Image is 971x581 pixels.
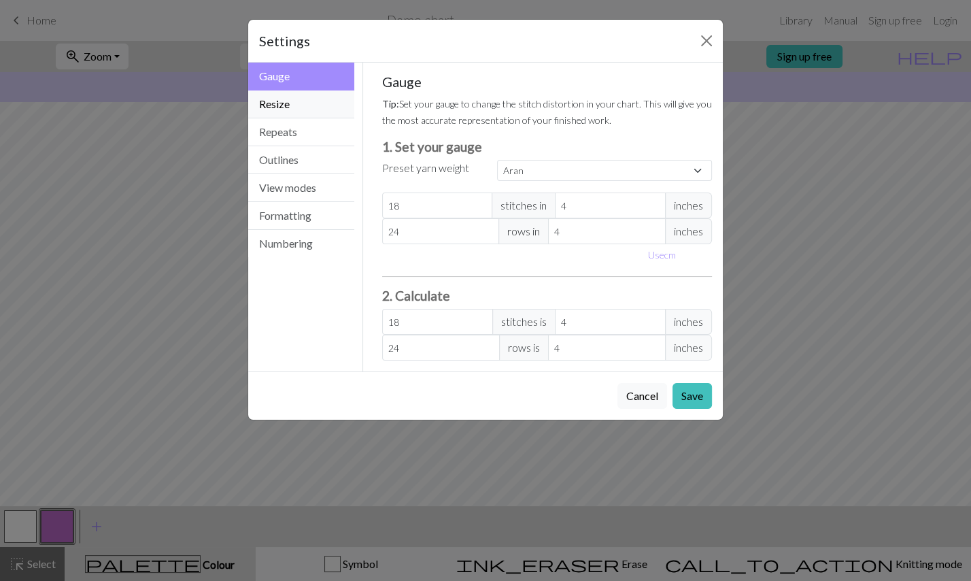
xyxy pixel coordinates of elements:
[248,90,354,118] button: Resize
[492,193,556,218] span: stitches in
[248,118,354,146] button: Repeats
[696,30,717,52] button: Close
[248,174,354,202] button: View modes
[665,335,712,361] span: inches
[492,309,556,335] span: stitches is
[665,309,712,335] span: inches
[499,335,549,361] span: rows is
[382,139,713,154] h3: 1. Set your gauge
[248,63,354,90] button: Gauge
[382,160,469,176] label: Preset yarn weight
[617,383,667,409] button: Cancel
[382,98,712,126] small: Set your gauge to change the stitch distortion in your chart. This will give you the most accurat...
[498,218,549,244] span: rows in
[665,193,712,218] span: inches
[642,244,682,265] button: Usecm
[259,31,310,51] h5: Settings
[382,73,713,90] h5: Gauge
[248,230,354,257] button: Numbering
[665,218,712,244] span: inches
[672,383,712,409] button: Save
[382,98,399,110] strong: Tip:
[382,288,713,303] h3: 2. Calculate
[248,146,354,174] button: Outlines
[248,202,354,230] button: Formatting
